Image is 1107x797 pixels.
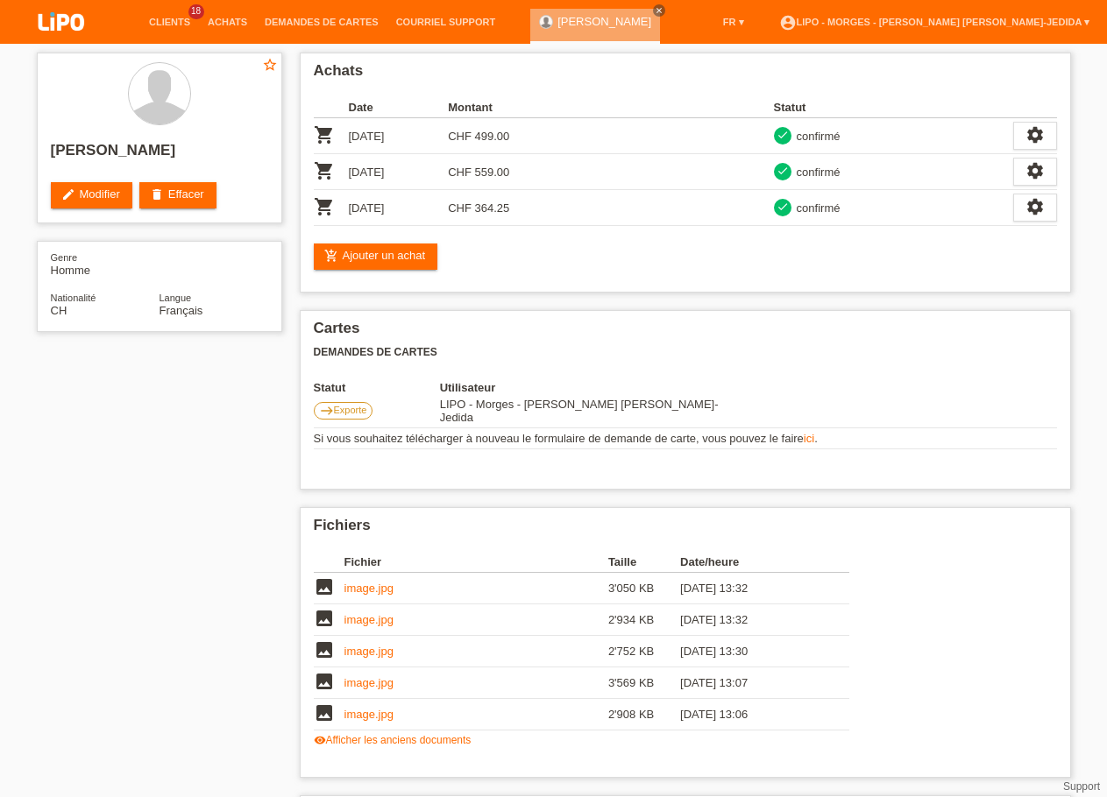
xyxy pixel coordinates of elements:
[448,190,548,226] td: CHF 364.25
[653,4,665,17] a: close
[314,346,1057,359] h3: Demandes de cartes
[140,17,199,27] a: Clients
[324,249,338,263] i: add_shopping_cart
[608,636,680,667] td: 2'752 KB
[18,36,105,49] a: LIPO pay
[779,14,797,32] i: account_circle
[680,604,824,636] td: [DATE] 13:32
[448,154,548,190] td: CHF 559.00
[188,4,204,19] span: 18
[314,517,1057,543] h2: Fichiers
[791,127,841,145] div: confirmé
[791,163,841,181] div: confirmé
[349,118,449,154] td: [DATE]
[655,6,663,15] i: close
[349,190,449,226] td: [DATE]
[680,573,824,604] td: [DATE] 13:32
[770,17,1098,27] a: account_circleLIPO - Morges - [PERSON_NAME] [PERSON_NAME]-Jedida ▾
[160,304,203,317] span: Français
[314,608,335,629] i: image
[440,398,719,424] span: 23.09.2025
[791,199,841,217] div: confirmé
[51,293,96,303] span: Nationalité
[349,154,449,190] td: [DATE]
[608,604,680,636] td: 2'934 KB
[344,582,394,595] a: image.jpg
[314,320,1057,346] h2: Cartes
[314,196,335,217] i: POSP00028601
[349,97,449,118] th: Date
[777,201,789,213] i: check
[1025,161,1045,180] i: settings
[314,381,440,394] th: Statut
[448,97,548,118] th: Montant
[51,142,268,168] h2: [PERSON_NAME]
[199,17,256,27] a: Achats
[314,734,326,746] i: visibility
[608,573,680,604] td: 3'050 KB
[61,187,75,201] i: edit
[314,734,472,746] a: visibilityAfficher les anciens documents
[608,667,680,699] td: 3'569 KB
[777,165,789,177] i: check
[1025,197,1045,216] i: settings
[680,667,824,699] td: [DATE] 13:07
[777,129,789,141] i: check
[714,17,753,27] a: FR ▾
[314,62,1057,88] h2: Achats
[1025,125,1045,145] i: settings
[160,293,192,303] span: Langue
[139,182,216,208] a: deleteEffacer
[804,432,814,445] a: ici
[314,671,335,692] i: image
[51,182,132,208] a: editModifier
[51,304,67,317] span: Suisse
[314,160,335,181] i: POSP00028598
[557,15,651,28] a: [PERSON_NAME]
[448,118,548,154] td: CHF 499.00
[344,708,394,721] a: image.jpg
[262,57,278,75] a: star_border
[344,552,608,573] th: Fichier
[608,552,680,573] th: Taille
[344,613,394,626] a: image.jpg
[314,243,438,270] a: add_shopping_cartAjouter un achat
[774,97,1013,118] th: Statut
[314,124,335,145] i: POSP00027905
[387,17,504,27] a: Courriel Support
[608,699,680,730] td: 2'908 KB
[334,405,367,415] span: Exporte
[1063,780,1100,793] a: Support
[314,428,1057,449] td: Si vous souhaitez télécharger à nouveau le formulaire de demande de carte, vous pouvez le faire .
[344,676,394,689] a: image.jpg
[262,57,278,73] i: star_border
[314,576,335,597] i: image
[314,639,335,660] i: image
[680,552,824,573] th: Date/heure
[680,636,824,667] td: [DATE] 13:30
[320,404,334,418] i: east
[344,645,394,658] a: image.jpg
[440,381,737,394] th: Utilisateur
[314,702,335,723] i: image
[680,699,824,730] td: [DATE] 13:06
[150,187,164,201] i: delete
[51,252,78,263] span: Genre
[51,250,160,277] div: Homme
[256,17,387,27] a: Demandes de cartes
